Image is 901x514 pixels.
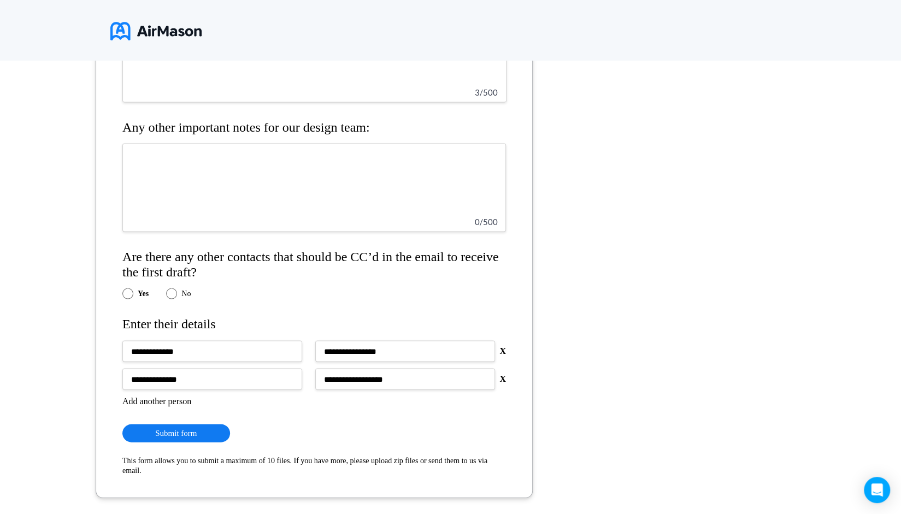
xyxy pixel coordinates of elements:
[122,396,191,406] button: Add another person
[475,216,498,226] span: 0 / 500
[122,316,506,332] h4: Enter their details
[475,87,498,97] span: 3 / 500
[864,477,890,503] div: Open Intercom Messenger
[122,120,506,135] h4: Any other important notes for our design team:
[122,424,230,442] button: Submit form
[122,456,487,474] span: This form allows you to submit a maximum of 10 files. If you have more, please upload zip files o...
[122,249,506,279] h4: Are there any other contacts that should be CC’d in the email to receive the first draft?
[110,17,202,45] img: logo
[181,289,191,298] label: No
[138,289,149,298] label: Yes
[499,374,506,383] button: X
[499,346,506,356] button: X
